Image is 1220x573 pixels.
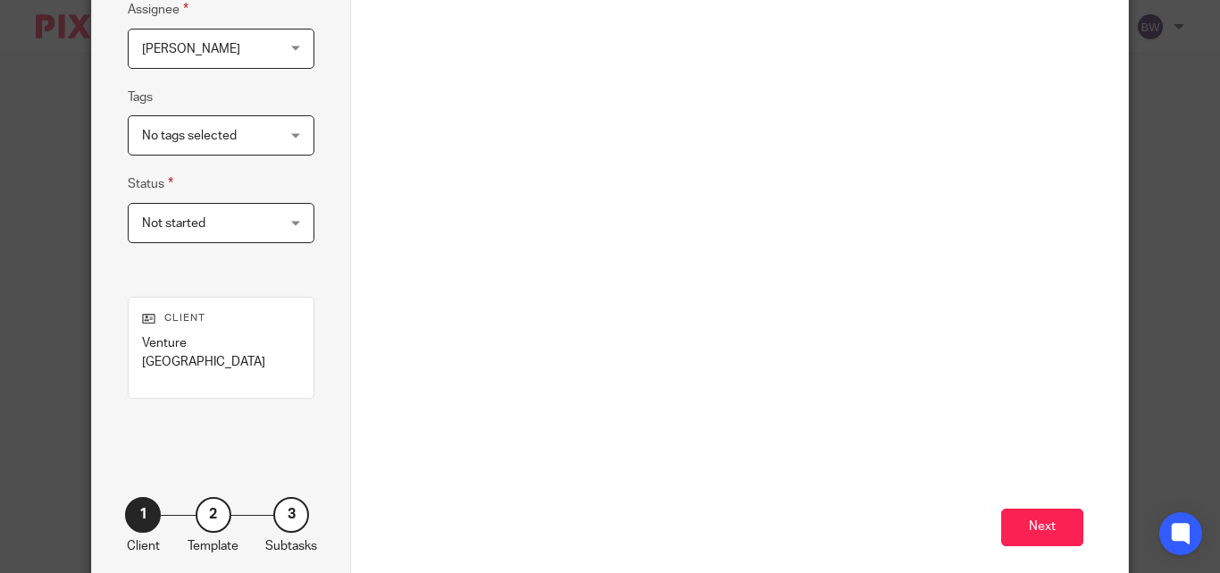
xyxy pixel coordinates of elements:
label: Tags [128,88,153,106]
div: 1 [125,497,161,533]
p: Subtasks [265,537,317,555]
p: Template [188,537,238,555]
span: [PERSON_NAME] [142,43,240,55]
label: Status [128,173,173,194]
div: 2 [196,497,231,533]
p: Venture [GEOGRAPHIC_DATA] [142,334,300,371]
div: 3 [273,497,309,533]
p: Client [142,311,300,325]
span: No tags selected [142,130,237,142]
button: Next [1001,509,1083,547]
span: Not started [142,217,205,230]
p: Client [127,537,160,555]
